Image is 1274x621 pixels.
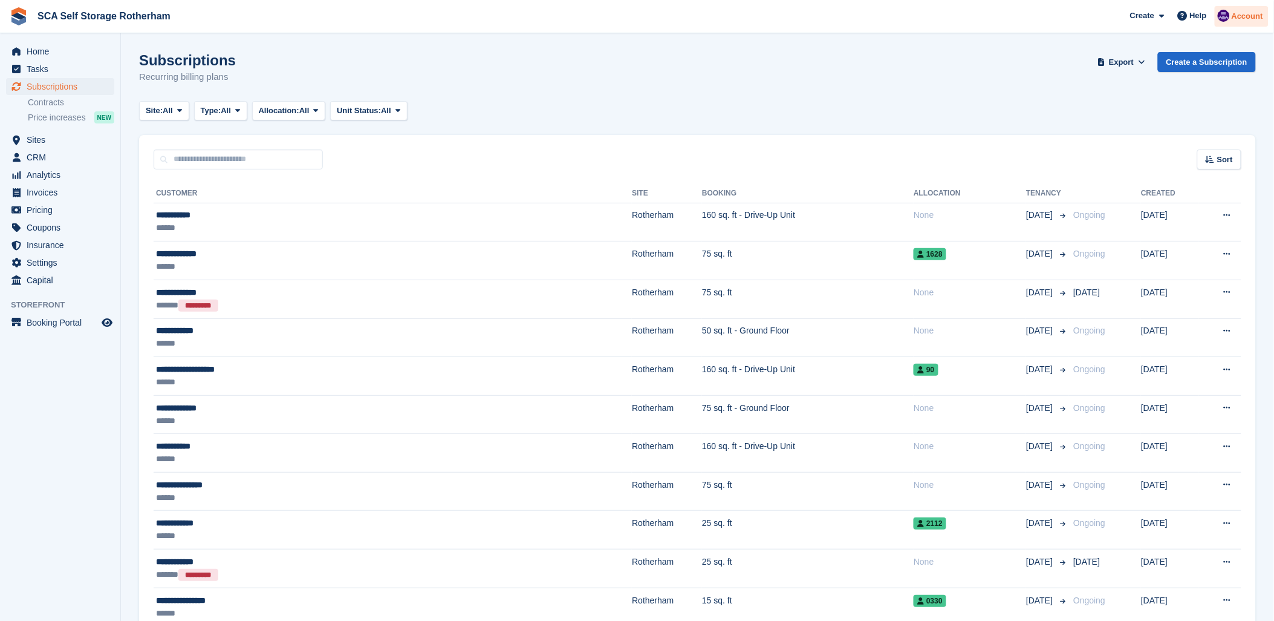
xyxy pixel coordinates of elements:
a: menu [6,149,114,166]
span: [DATE] [1026,248,1055,260]
a: menu [6,219,114,236]
td: Rotherham [632,549,702,588]
a: menu [6,254,114,271]
button: Site: All [139,101,189,121]
td: 25 sq. ft [702,511,914,550]
span: [DATE] [1026,517,1055,530]
td: 160 sq. ft - Drive-Up Unit [702,203,914,241]
th: Customer [154,184,632,203]
span: All [221,105,231,117]
div: NEW [94,111,114,123]
a: Create a Subscription [1158,52,1256,72]
td: Rotherham [632,357,702,396]
span: Ongoing [1073,441,1105,451]
td: 75 sq. ft [702,280,914,318]
td: 75 sq. ft - Ground Floor [702,395,914,434]
div: None [914,556,1026,568]
span: [DATE] [1026,594,1055,607]
span: Ongoing [1073,480,1105,490]
span: Analytics [27,166,99,183]
button: Allocation: All [252,101,326,121]
td: 160 sq. ft - Drive-Up Unit [702,434,914,473]
a: SCA Self Storage Rotherham [33,6,175,26]
div: None [914,402,1026,415]
span: Capital [27,272,99,289]
td: Rotherham [632,511,702,550]
a: menu [6,131,114,148]
span: CRM [27,149,99,166]
span: [DATE] [1026,556,1055,568]
td: 50 sq. ft - Ground Floor [702,318,914,357]
span: [DATE] [1026,286,1055,299]
img: Kelly Neesham [1218,10,1230,22]
span: [DATE] [1026,363,1055,376]
span: Tasks [27,61,99,77]
span: Ongoing [1073,403,1105,413]
td: [DATE] [1141,472,1199,511]
td: 160 sq. ft - Drive-Up Unit [702,357,914,396]
th: Allocation [914,184,1026,203]
button: Unit Status: All [330,101,407,121]
td: 75 sq. ft [702,241,914,280]
span: Help [1190,10,1207,22]
td: Rotherham [632,280,702,318]
a: menu [6,184,114,201]
span: Site: [146,105,163,117]
div: None [914,440,1026,453]
span: Ongoing [1073,249,1105,258]
button: Type: All [194,101,247,121]
td: 75 sq. ft [702,472,914,511]
span: Sort [1217,154,1233,166]
span: Subscriptions [27,78,99,95]
a: menu [6,166,114,183]
span: Sites [27,131,99,148]
td: 25 sq. ft [702,549,914,588]
span: Ongoing [1073,596,1105,605]
a: menu [6,78,114,95]
td: Rotherham [632,203,702,241]
td: Rotherham [632,318,702,357]
span: Booking Portal [27,314,99,331]
td: [DATE] [1141,241,1199,280]
span: Ongoing [1073,326,1105,335]
div: None [914,286,1026,299]
span: [DATE] [1026,209,1055,222]
a: menu [6,43,114,60]
th: Site [632,184,702,203]
span: All [299,105,310,117]
span: [DATE] [1026,324,1055,337]
a: Price increases NEW [28,111,114,124]
span: All [381,105,391,117]
span: [DATE] [1073,287,1100,297]
td: [DATE] [1141,280,1199,318]
div: None [914,209,1026,222]
span: [DATE] [1026,479,1055,491]
td: Rotherham [632,241,702,280]
span: Account [1232,10,1263,22]
span: Export [1109,56,1134,68]
span: Ongoing [1073,210,1105,220]
span: [DATE] [1073,557,1100,567]
span: 2112 [914,517,946,530]
p: Recurring billing plans [139,70,236,84]
td: Rotherham [632,395,702,434]
a: menu [6,272,114,289]
span: All [163,105,173,117]
span: Storefront [11,299,120,311]
span: Coupons [27,219,99,236]
span: Type: [201,105,221,117]
a: menu [6,314,114,331]
button: Export [1095,52,1148,72]
td: Rotherham [632,434,702,473]
td: Rotherham [632,472,702,511]
h1: Subscriptions [139,52,236,68]
a: menu [6,237,114,254]
span: Ongoing [1073,518,1105,528]
td: [DATE] [1141,395,1199,434]
span: Settings [27,254,99,271]
span: Insurance [27,237,99,254]
span: Price increases [28,112,86,123]
td: [DATE] [1141,549,1199,588]
span: 1628 [914,248,946,260]
span: [DATE] [1026,402,1055,415]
